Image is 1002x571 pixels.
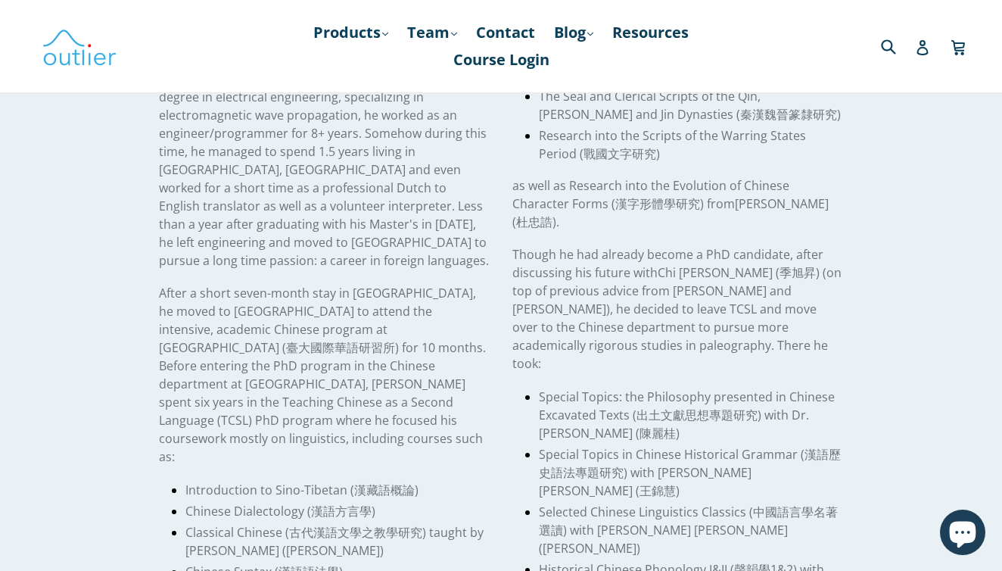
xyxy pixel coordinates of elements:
span: hi [PERSON_NAME] ( [665,264,780,281]
span: 臺大國際華語研習所 [286,339,395,356]
a: Products [306,19,396,46]
span: [PERSON_NAME] [286,542,380,559]
span: ) (on top of previous advice from [PERSON_NAME] and [PERSON_NAME]), he decided to leave TCSL and ... [512,264,842,372]
img: Outlier Linguistics [42,24,117,68]
a: Contact [468,19,543,46]
span: [PERSON_NAME] [543,540,636,557]
span: 漢藏語概論 [354,482,415,498]
span: 中國語言學名著選讀 [539,504,838,538]
span: [PERSON_NAME] ( [512,195,829,230]
span: Chinese Dialectology ( ) [185,503,375,520]
span: 戰國文字研究 [583,145,656,162]
a: Resources [605,19,696,46]
span: Special Topics in Chinese Historical Grammar ( ) with [PERSON_NAME] [PERSON_NAME] ( ) [539,446,841,499]
span: C [658,264,665,281]
span: Selected Chinese Linguistics Classics ( ) with [PERSON_NAME] [PERSON_NAME] ( ) [539,504,838,557]
span: 古代漢語文學之教學研究 [289,524,422,541]
span: as well as Research into the Evolution of Chinese Character Forms ( ) from [512,177,829,230]
span: 漢語歷史語法專題研究 [539,446,841,481]
inbox-online-store-chat: Shopify online store chat [935,510,990,559]
span: 秦漢魏晉篆隸研究 [740,106,837,123]
span: 漢語方言學 [311,503,372,520]
span: 杜忠誥 [516,214,552,230]
span: 王錦慧 [639,482,676,499]
span: Though he had already become a PhD candidate, after discussing his future with [512,246,823,281]
a: Blog [546,19,601,46]
span: After a short seven-month stay in [GEOGRAPHIC_DATA], he moved to [GEOGRAPHIC_DATA] to attend the ... [159,285,486,465]
span: The Seal and Clerical Scripts of the Qin, [PERSON_NAME] and Jin Dynasties ( ) [539,88,841,123]
span: Classical Chinese ( ) taught by [PERSON_NAME] ( ) [185,524,484,559]
span: 季旭昇 [780,264,816,281]
a: Team [400,19,465,46]
span: 陳麗桂 [639,425,676,442]
span: ). [552,214,559,230]
input: Search [877,30,919,61]
a: Course Login [446,46,557,73]
span: Research into the Scripts of the Warring States Period ( ) [539,127,806,162]
span: 漢字形體學研究 [615,195,700,212]
span: Introduction to Sino-Tibetan ( ) [185,482,419,498]
span: 出土文獻思想專題研究 [636,407,758,423]
span: Special Topics: the Philosophy presented in Chinese Excavated Texts ( ) with Dr. [PERSON_NAME] ( ) [539,388,835,442]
